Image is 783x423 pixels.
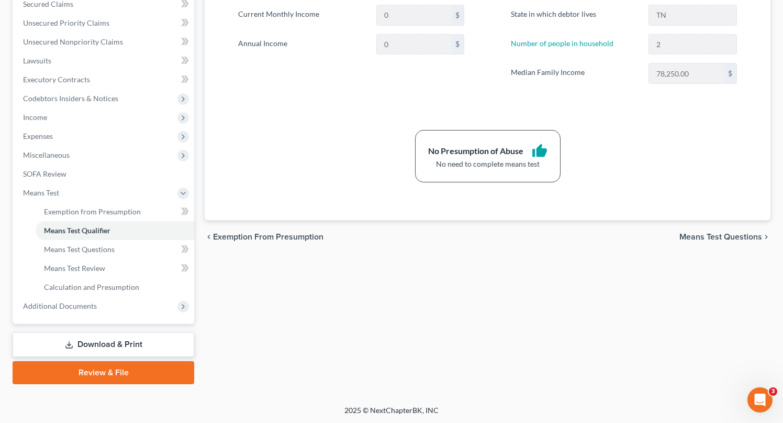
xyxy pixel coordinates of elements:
[15,165,194,183] a: SOFA Review
[23,150,70,159] span: Miscellaneous
[36,202,194,221] a: Exemption from Presumption
[205,233,323,241] button: chevron_left Exemption from Presumption
[511,39,613,48] a: Number of people in household
[769,387,777,396] span: 3
[762,233,770,241] i: chevron_right
[724,63,736,83] div: $
[36,221,194,240] a: Means Test Qualifier
[452,35,464,55] div: $
[233,5,371,26] label: Current Monthly Income
[23,113,47,122] span: Income
[23,169,66,178] span: SOFA Review
[36,240,194,259] a: Means Test Questions
[15,32,194,51] a: Unsecured Nonpriority Claims
[213,233,323,241] span: Exemption from Presumption
[747,387,773,413] iframe: Intercom live chat
[44,207,141,216] span: Exemption from Presumption
[44,245,115,254] span: Means Test Questions
[23,75,90,84] span: Executory Contracts
[15,51,194,70] a: Lawsuits
[23,56,51,65] span: Lawsuits
[679,233,762,241] span: Means Test Questions
[428,159,547,169] div: No need to complete means test
[452,5,464,25] div: $
[23,37,123,46] span: Unsecured Nonpriority Claims
[205,233,213,241] i: chevron_left
[23,18,109,27] span: Unsecured Priority Claims
[44,264,105,273] span: Means Test Review
[679,233,770,241] button: Means Test Questions chevron_right
[532,143,547,159] i: thumb_up
[44,283,139,291] span: Calculation and Presumption
[15,70,194,89] a: Executory Contracts
[649,35,736,55] input: --
[23,188,59,197] span: Means Test
[13,332,194,357] a: Download & Print
[649,5,736,25] input: State
[377,5,452,25] input: 0.00
[377,35,452,55] input: 0.00
[428,145,523,157] div: No Presumption of Abuse
[506,5,644,26] label: State in which debtor lives
[44,226,110,235] span: Means Test Qualifier
[23,301,97,310] span: Additional Documents
[23,94,118,103] span: Codebtors Insiders & Notices
[36,278,194,297] a: Calculation and Presumption
[233,34,371,55] label: Annual Income
[649,63,724,83] input: 0.00
[15,14,194,32] a: Unsecured Priority Claims
[13,361,194,384] a: Review & File
[36,259,194,278] a: Means Test Review
[23,132,53,140] span: Expenses
[506,63,644,84] label: Median Family Income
